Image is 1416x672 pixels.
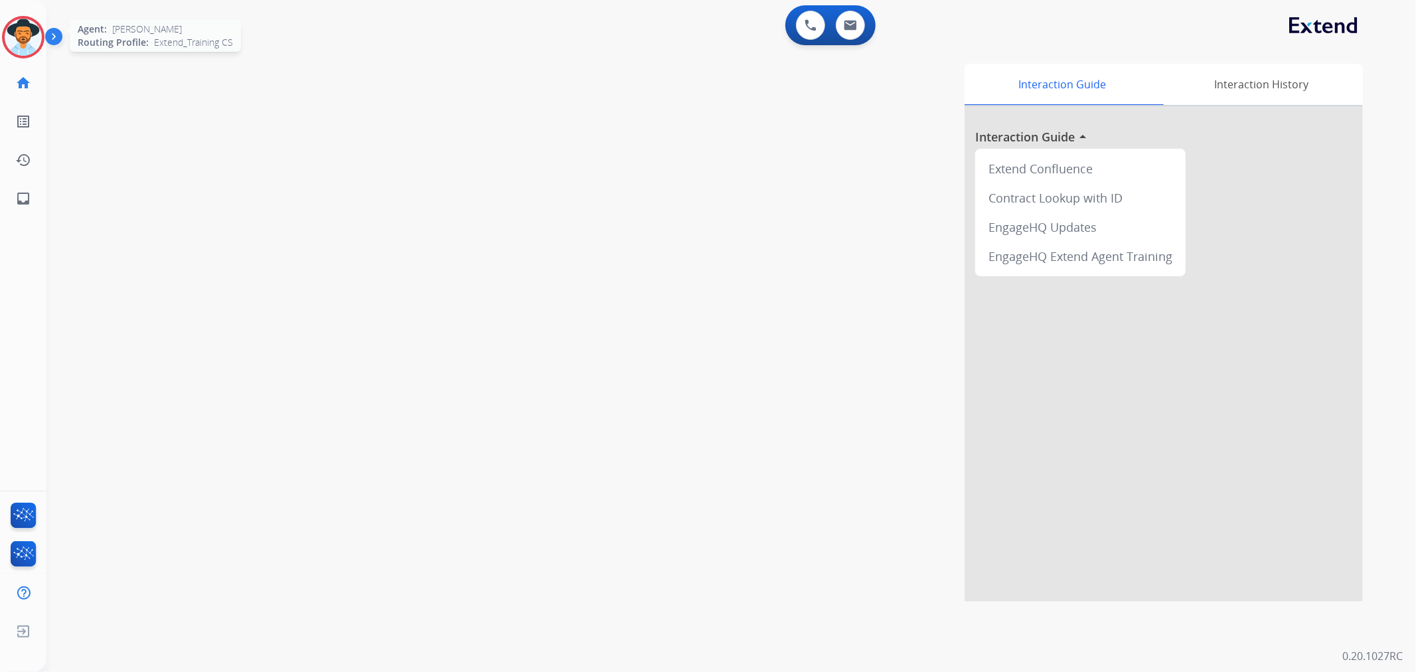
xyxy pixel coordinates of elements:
mat-icon: history [15,152,31,168]
div: Interaction History [1160,64,1363,105]
div: EngageHQ Updates [981,212,1180,242]
mat-icon: inbox [15,191,31,207]
mat-icon: home [15,75,31,91]
mat-icon: list_alt [15,114,31,129]
div: EngageHQ Extend Agent Training [981,242,1180,271]
div: Contract Lookup with ID [981,183,1180,212]
div: Extend Confluence [981,154,1180,183]
div: Interaction Guide [965,64,1160,105]
img: avatar [5,19,42,56]
span: Extend_Training CS [154,36,233,49]
span: Routing Profile: [78,36,149,49]
p: 0.20.1027RC [1342,648,1403,664]
span: [PERSON_NAME] [112,23,182,36]
span: Agent: [78,23,107,36]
